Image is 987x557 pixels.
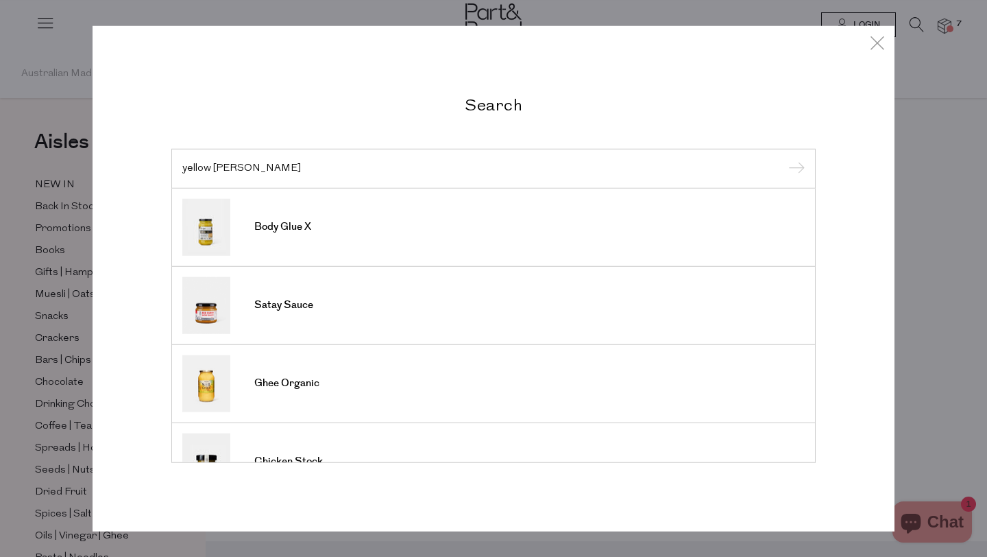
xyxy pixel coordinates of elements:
span: Ghee Organic [254,377,319,390]
a: Body Glue X [182,198,805,255]
img: Satay Sauce [182,276,230,333]
img: Ghee Organic [182,355,230,412]
span: Chicken Stock [254,455,323,469]
img: Chicken Stock [182,433,230,490]
a: Satay Sauce [182,276,805,333]
span: Body Glue X [254,220,311,234]
h2: Search [171,95,816,115]
span: Satay Sauce [254,298,313,312]
input: Search [182,163,805,174]
a: Ghee Organic [182,355,805,412]
img: Body Glue X [182,198,230,255]
a: Chicken Stock [182,433,805,490]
